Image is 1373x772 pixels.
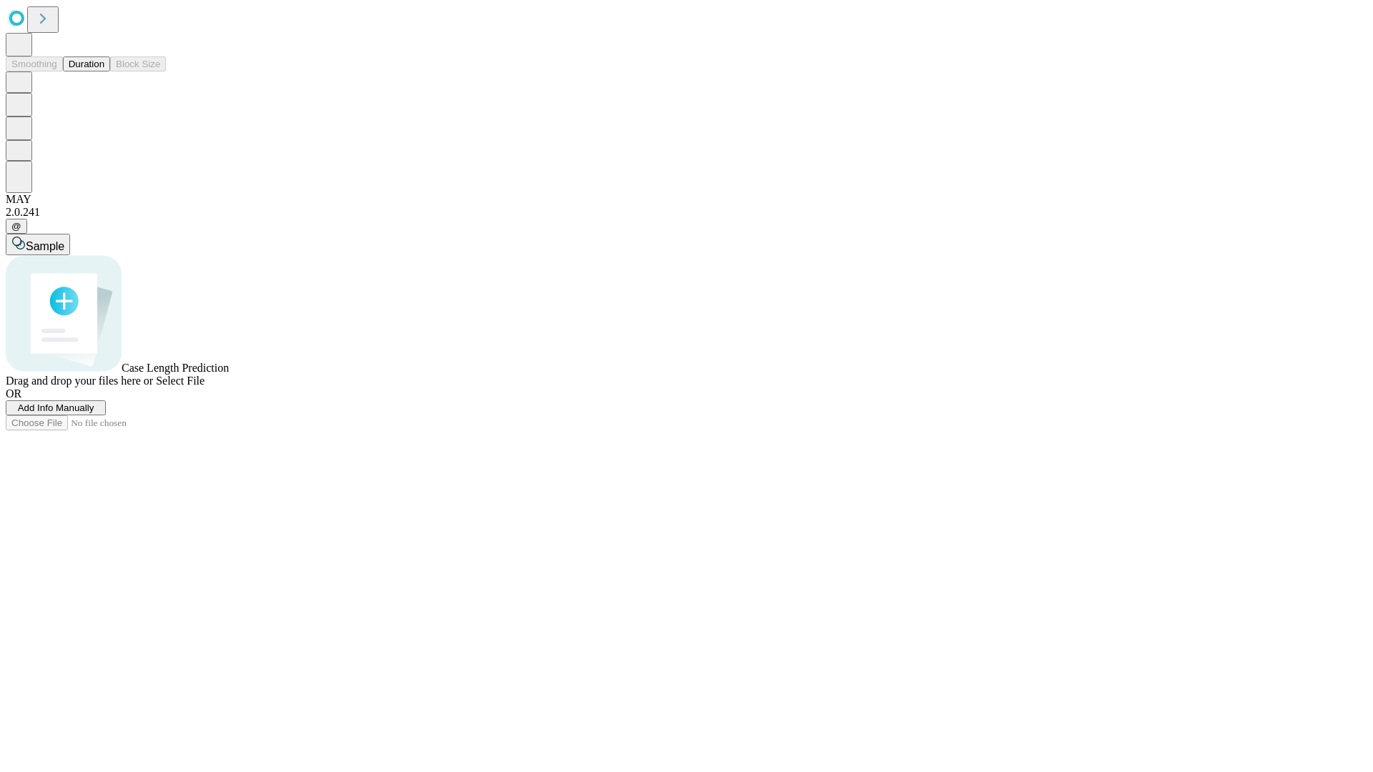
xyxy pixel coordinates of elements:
[11,221,21,232] span: @
[6,234,70,255] button: Sample
[6,375,153,387] span: Drag and drop your files here or
[110,56,166,71] button: Block Size
[6,219,27,234] button: @
[6,400,106,415] button: Add Info Manually
[18,402,94,413] span: Add Info Manually
[122,362,229,374] span: Case Length Prediction
[6,193,1367,206] div: MAY
[156,375,205,387] span: Select File
[6,56,63,71] button: Smoothing
[6,387,21,400] span: OR
[26,240,64,252] span: Sample
[6,206,1367,219] div: 2.0.241
[63,56,110,71] button: Duration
